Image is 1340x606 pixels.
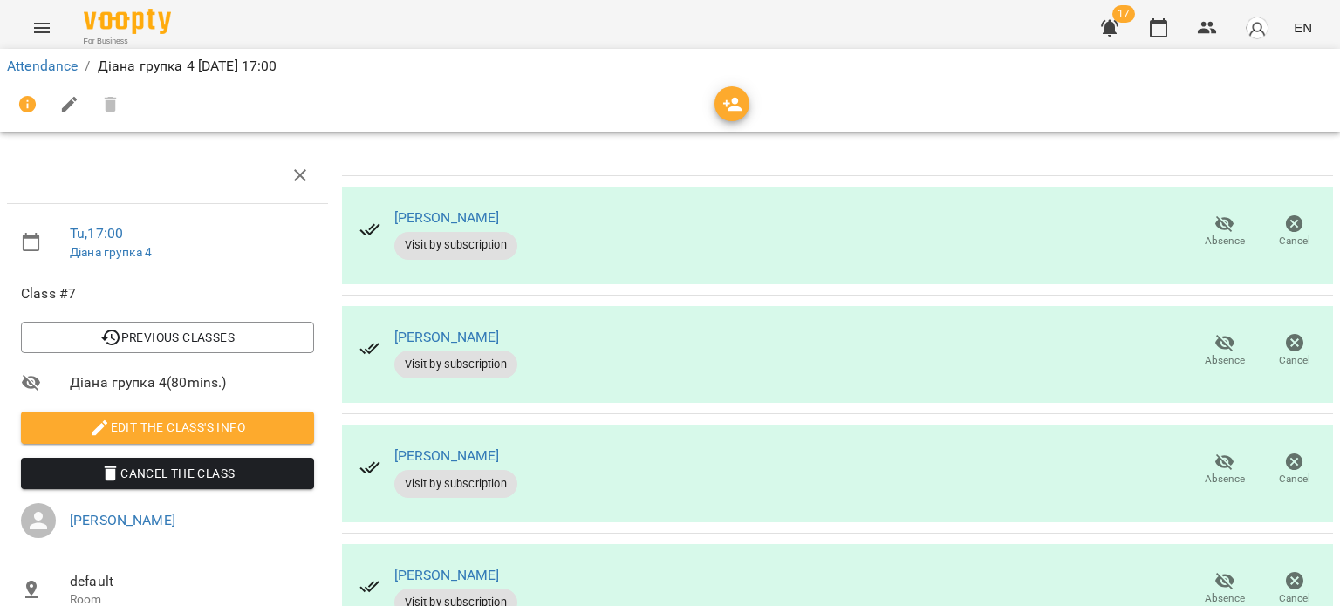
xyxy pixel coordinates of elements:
[70,571,314,592] span: default
[394,447,500,464] a: [PERSON_NAME]
[1287,11,1319,44] button: EN
[70,225,123,242] a: Tu , 17:00
[70,372,314,393] span: Діана групка 4 ( 80 mins. )
[1294,18,1312,37] span: EN
[1190,208,1260,256] button: Absence
[35,463,300,484] span: Cancel the class
[1205,591,1245,606] span: Absence
[1260,208,1330,256] button: Cancel
[21,458,314,489] button: Cancel the class
[21,412,314,443] button: Edit the class's Info
[21,322,314,353] button: Previous Classes
[394,237,517,253] span: Visit by subscription
[1260,446,1330,494] button: Cancel
[394,357,517,372] span: Visit by subscription
[84,36,171,47] span: For Business
[35,417,300,438] span: Edit the class's Info
[21,283,314,304] span: Class #7
[70,245,152,259] a: Діана групка 4
[1190,326,1260,375] button: Absence
[1279,234,1310,249] span: Cancel
[1205,472,1245,487] span: Absence
[1260,326,1330,375] button: Cancel
[394,209,500,226] a: [PERSON_NAME]
[1205,353,1245,368] span: Absence
[1279,472,1310,487] span: Cancel
[84,9,171,34] img: Voopty Logo
[70,512,175,528] a: [PERSON_NAME]
[21,7,63,49] button: Menu
[1279,591,1310,606] span: Cancel
[394,567,500,583] a: [PERSON_NAME]
[394,476,517,492] span: Visit by subscription
[7,58,78,74] a: Attendance
[85,56,90,77] li: /
[1112,5,1135,23] span: 17
[1190,446,1260,494] button: Absence
[1205,234,1245,249] span: Absence
[35,327,300,348] span: Previous Classes
[7,56,1333,77] nav: breadcrumb
[1245,16,1269,40] img: avatar_s.png
[1279,353,1310,368] span: Cancel
[394,329,500,345] a: [PERSON_NAME]
[98,56,277,77] p: Діана групка 4 [DATE] 17:00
